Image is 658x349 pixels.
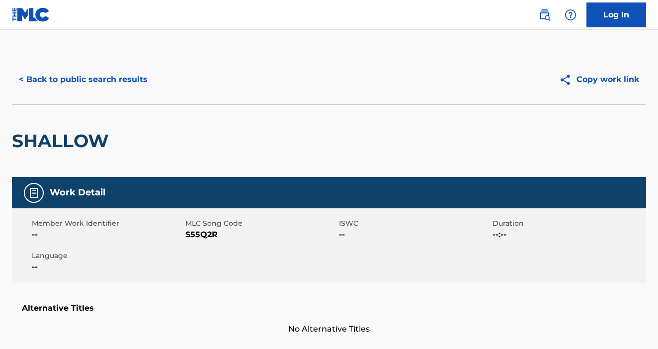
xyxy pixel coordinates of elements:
div: Help [561,5,580,25]
span: -- [339,229,490,241]
h5: Work Detail [50,187,105,198]
img: help [565,9,576,21]
span: Duration [493,218,644,229]
span: -- [32,261,183,273]
button: Copy work link [552,67,646,92]
button: < Back to public search results [12,67,155,92]
a: Log In [586,2,646,27]
iframe: Chat Widget [608,301,658,349]
span: ISWC [339,218,490,229]
img: search [539,9,551,21]
img: MLC Logo [12,7,50,22]
a: Public Search [535,5,555,25]
span: MLC Song Code [185,218,336,229]
img: Work Detail [28,187,40,199]
span: -- [32,229,183,241]
span: Language [32,251,183,261]
h2: SHALLOW [12,130,114,152]
img: Copy work link [559,74,576,86]
h5: Alternative Titles [22,303,636,313]
span: No Alternative Titles [12,323,646,335]
span: S55Q2R [185,229,336,241]
span: Member Work Identifier [32,218,183,229]
span: --:-- [493,229,644,241]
